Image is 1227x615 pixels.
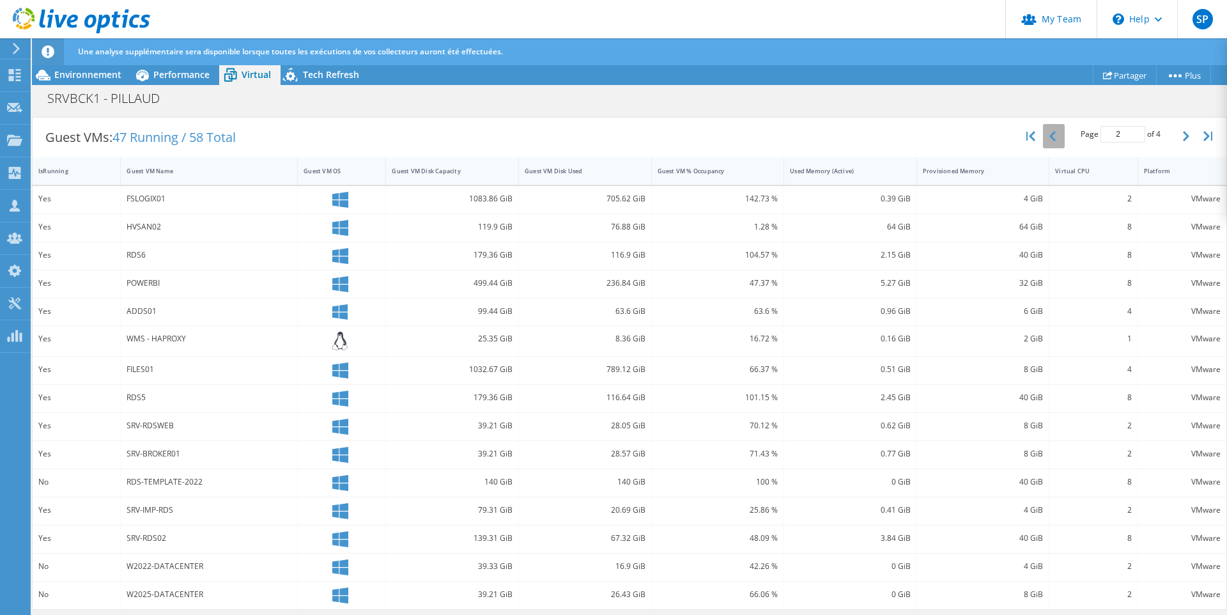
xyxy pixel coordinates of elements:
div: 101.15 % [658,391,778,405]
div: 2 [1055,192,1131,206]
div: 236.84 GiB [525,276,645,290]
div: 63.6 % [658,304,778,318]
a: Partager [1093,65,1157,85]
div: 25.35 GiB [392,332,513,346]
div: 32 GiB [923,276,1044,290]
div: 139.31 GiB [392,531,513,545]
div: SRV-BROKER01 [127,447,291,461]
div: 1.28 % [658,220,778,234]
div: 28.05 GiB [525,419,645,433]
div: 39.21 GiB [392,447,513,461]
div: 789.12 GiB [525,362,645,377]
div: 6 GiB [923,304,1044,318]
div: Yes [38,332,114,346]
div: 1032.67 GiB [392,362,513,377]
div: POWERBI [127,276,291,290]
div: 0 GiB [790,588,911,602]
div: 499.44 GiB [392,276,513,290]
div: W2022-DATACENTER [127,559,291,573]
div: Yes [38,531,114,545]
div: 8 GiB [923,447,1044,461]
div: 8 [1055,220,1131,234]
div: Yes [38,220,114,234]
div: Yes [38,248,114,262]
div: VMware [1144,391,1221,405]
div: 25.86 % [658,503,778,517]
div: 2 [1055,559,1131,573]
div: 2 [1055,588,1131,602]
div: 8 [1055,475,1131,489]
div: SRV-RDS02 [127,531,291,545]
h1: SRVBCK1 - PILLAUD [42,91,180,105]
div: 26.43 GiB [525,588,645,602]
input: jump to page [1100,126,1145,143]
div: 8 [1055,391,1131,405]
div: 179.36 GiB [392,391,513,405]
div: 2 GiB [923,332,1044,346]
div: 0.51 GiB [790,362,911,377]
div: 179.36 GiB [392,248,513,262]
div: 4 GiB [923,192,1044,206]
div: 3.84 GiB [790,531,911,545]
span: 4 [1156,128,1161,139]
div: 4 [1055,304,1131,318]
div: 8.36 GiB [525,332,645,346]
div: IsRunning [38,167,99,175]
div: 0.62 GiB [790,419,911,433]
div: 20.69 GiB [525,503,645,517]
div: HVSAN02 [127,220,291,234]
span: Tech Refresh [303,68,359,81]
div: 2.45 GiB [790,391,911,405]
div: 16.9 GiB [525,559,645,573]
div: Guest VM Disk Used [525,167,630,175]
div: RDS-TEMPLATE-2022 [127,475,291,489]
div: FSLOGIX01 [127,192,291,206]
div: 8 GiB [923,362,1044,377]
div: 28.57 GiB [525,447,645,461]
div: RDS6 [127,248,291,262]
div: 119.9 GiB [392,220,513,234]
div: 5.27 GiB [790,276,911,290]
div: Yes [38,276,114,290]
div: Yes [38,391,114,405]
div: 8 [1055,248,1131,262]
div: VMware [1144,559,1221,573]
span: Environnement [54,68,121,81]
div: VMware [1144,503,1221,517]
div: No [38,475,114,489]
div: Yes [38,419,114,433]
span: SP [1192,9,1213,29]
div: 16.72 % [658,332,778,346]
div: VMware [1144,332,1221,346]
div: 39.21 GiB [392,588,513,602]
div: 2.15 GiB [790,248,911,262]
div: 70.12 % [658,419,778,433]
div: 1 [1055,332,1131,346]
div: Yes [38,362,114,377]
div: 4 [1055,362,1131,377]
div: 0.77 GiB [790,447,911,461]
div: 142.73 % [658,192,778,206]
div: 2 [1055,419,1131,433]
div: 47.37 % [658,276,778,290]
div: FILES01 [127,362,291,377]
div: VMware [1144,588,1221,602]
div: 63.6 GiB [525,304,645,318]
div: RDS5 [127,391,291,405]
div: VMware [1144,304,1221,318]
div: VMware [1144,276,1221,290]
div: VMware [1144,447,1221,461]
div: Provisioned Memory [923,167,1028,175]
div: Virtual CPU [1055,167,1116,175]
div: Guest VMs: [33,118,249,157]
div: 116.64 GiB [525,391,645,405]
div: 66.06 % [658,588,778,602]
div: Guest VM OS [304,167,364,175]
div: 0.96 GiB [790,304,911,318]
div: 705.62 GiB [525,192,645,206]
div: 8 GiB [923,419,1044,433]
div: Yes [38,503,114,517]
div: ADDS01 [127,304,291,318]
div: 0.16 GiB [790,332,911,346]
span: Page of [1081,126,1161,143]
